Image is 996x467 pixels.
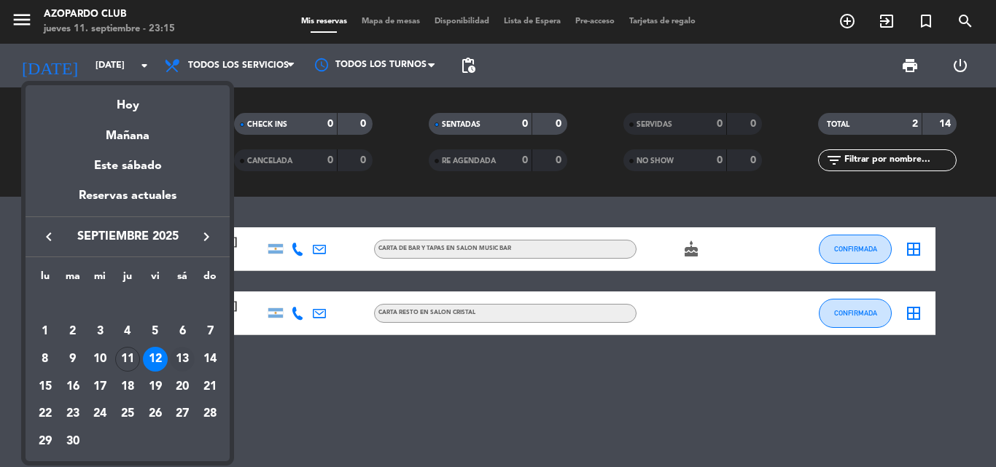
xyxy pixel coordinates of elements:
[114,373,141,401] td: 18 de septiembre de 2025
[31,373,59,401] td: 15 de septiembre de 2025
[143,319,168,344] div: 5
[59,401,87,428] td: 23 de septiembre de 2025
[87,319,112,344] div: 3
[115,319,140,344] div: 4
[61,374,85,399] div: 16
[196,401,224,428] td: 28 de septiembre de 2025
[143,347,168,372] div: 12
[169,268,197,291] th: sábado
[86,401,114,428] td: 24 de septiembre de 2025
[198,319,222,344] div: 7
[33,319,58,344] div: 1
[169,318,197,346] td: 6 de septiembre de 2025
[26,146,230,187] div: Este sábado
[143,374,168,399] div: 19
[59,428,87,455] td: 30 de septiembre de 2025
[196,318,224,346] td: 7 de septiembre de 2025
[31,291,224,318] td: SEP.
[31,318,59,346] td: 1 de septiembre de 2025
[114,401,141,428] td: 25 de septiembre de 2025
[33,347,58,372] div: 8
[196,373,224,401] td: 21 de septiembre de 2025
[114,345,141,373] td: 11 de septiembre de 2025
[33,374,58,399] div: 15
[198,228,215,246] i: keyboard_arrow_right
[143,401,168,426] div: 26
[87,401,112,426] div: 24
[193,227,219,246] button: keyboard_arrow_right
[33,429,58,454] div: 29
[86,345,114,373] td: 10 de septiembre de 2025
[59,373,87,401] td: 16 de septiembre de 2025
[33,401,58,426] div: 22
[59,268,87,291] th: martes
[141,318,169,346] td: 5 de septiembre de 2025
[31,401,59,428] td: 22 de septiembre de 2025
[86,318,114,346] td: 3 de septiembre de 2025
[59,345,87,373] td: 9 de septiembre de 2025
[61,319,85,344] div: 2
[114,318,141,346] td: 4 de septiembre de 2025
[141,373,169,401] td: 19 de septiembre de 2025
[31,345,59,373] td: 8 de septiembre de 2025
[61,347,85,372] div: 9
[141,401,169,428] td: 26 de septiembre de 2025
[170,374,195,399] div: 20
[87,374,112,399] div: 17
[196,268,224,291] th: domingo
[169,345,197,373] td: 13 de septiembre de 2025
[169,373,197,401] td: 20 de septiembre de 2025
[61,429,85,454] div: 30
[141,345,169,373] td: 12 de septiembre de 2025
[31,428,59,455] td: 29 de septiembre de 2025
[198,374,222,399] div: 21
[26,187,230,216] div: Reservas actuales
[86,373,114,401] td: 17 de septiembre de 2025
[115,347,140,372] div: 11
[87,347,112,372] div: 10
[40,228,58,246] i: keyboard_arrow_left
[196,345,224,373] td: 14 de septiembre de 2025
[26,116,230,146] div: Mañana
[62,227,193,246] span: septiembre 2025
[115,374,140,399] div: 18
[170,319,195,344] div: 6
[170,347,195,372] div: 13
[198,347,222,372] div: 14
[198,401,222,426] div: 28
[169,401,197,428] td: 27 de septiembre de 2025
[36,227,62,246] button: keyboard_arrow_left
[31,268,59,291] th: lunes
[115,401,140,426] div: 25
[26,85,230,115] div: Hoy
[114,268,141,291] th: jueves
[59,318,87,346] td: 2 de septiembre de 2025
[61,401,85,426] div: 23
[86,268,114,291] th: miércoles
[170,401,195,426] div: 27
[141,268,169,291] th: viernes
